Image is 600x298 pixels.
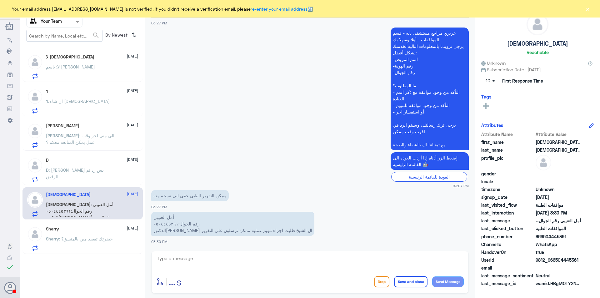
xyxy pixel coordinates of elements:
[536,178,581,185] span: null
[251,6,307,12] a: re-enter your email address
[127,191,138,197] span: [DATE]
[46,236,59,241] span: Sherry
[151,212,314,236] p: 26/8/2025, 3:30 PM
[536,217,581,224] span: أمل العتيبي رقم الجوال:٠٥٠٤٤٤٥٣٦١ الدكتوره غدير ال الشيخ طلبت اجراء تنويم عمليه ممكن ترسلون علي ا...
[481,265,534,271] span: email
[127,157,138,162] span: [DATE]
[527,14,548,35] img: defaultAdmin.png
[46,133,79,138] span: [PERSON_NAME]
[27,54,43,70] img: defaultAdmin.png
[151,190,229,201] p: 26/8/2025, 3:27 PM
[391,152,469,170] p: 26/8/2025, 3:27 PM
[536,194,581,200] span: 2024-10-26T12:24:23.911Z
[46,123,79,129] h5: Nora
[536,265,581,271] span: null
[46,133,114,145] span: : الى متى اخر وقت عمل يمكن المتابعه معكم ؟
[46,226,59,232] h5: Sherry
[481,94,492,99] h6: Tags
[481,155,534,169] span: profile_pic
[536,210,581,216] span: 2025-08-26T12:30:51.887Z
[481,280,534,287] span: last_message_id
[391,172,467,182] div: العودة للقائمة الرئيسية
[536,139,581,145] span: سبحان
[46,192,91,197] h5: سبحان الله
[46,167,104,179] span: : [PERSON_NAME] بس رد تم الرفض
[481,147,534,153] span: last_name
[536,155,551,170] img: defaultAdmin.png
[536,131,581,138] span: Attribute Value
[27,30,102,41] input: Search by Name, Local etc…
[481,210,534,216] span: last_interaction
[46,202,91,207] span: [DEMOGRAPHIC_DATA]
[536,249,581,255] span: true
[57,64,60,69] span: لا
[481,122,503,128] h6: Attributes
[27,89,43,104] img: defaultAdmin.png
[394,276,427,287] button: Send and close
[374,276,389,287] button: Drop
[46,158,49,163] h5: D
[46,89,48,94] h5: 1
[27,158,43,173] img: defaultAdmin.png
[151,205,167,209] span: 03:27 PM
[169,275,175,289] button: ...
[59,236,113,241] span: : حضرتك تقصد مين بالمنسق؟
[432,276,464,287] button: Send Message
[127,88,138,93] span: [DATE]
[507,40,568,47] h5: [DEMOGRAPHIC_DATA]
[481,186,534,193] span: timezone
[27,192,43,208] img: defaultAdmin.png
[127,225,138,231] span: [DATE]
[536,170,581,177] span: null
[46,64,95,69] span: : باسم [PERSON_NAME]
[481,66,594,73] span: Subscription Date : [DATE]
[46,167,49,173] span: D
[481,170,534,177] span: gender
[536,233,581,240] span: 966504445361
[151,240,167,244] span: 03:30 PM
[584,6,591,12] button: ×
[481,194,534,200] span: signup_date
[103,30,129,42] span: By Newest
[481,75,500,87] span: 10 m
[481,233,534,240] span: phone_number
[92,32,100,39] span: search
[132,30,137,40] i: ⇅
[27,123,43,139] img: defaultAdmin.png
[536,202,581,208] span: موافقات الطبية
[536,257,581,263] span: 9812_966504445361
[481,202,534,208] span: last_visited_flow
[481,139,534,145] span: first_name
[12,6,313,12] span: Your email address [EMAIL_ADDRESS][DOMAIN_NAME] is not verified, if you didn't receive a verifica...
[127,122,138,128] span: [DATE]
[536,272,581,279] span: 0
[502,78,543,84] span: First Response Time
[536,225,581,232] span: الموافقات الطبية
[391,28,469,150] p: 26/8/2025, 3:27 PM
[481,131,534,138] span: Attribute Name
[46,54,94,60] h5: لا اله الا الله
[48,98,110,104] span: : ان شاء [DEMOGRAPHIC_DATA]
[481,217,534,224] span: last_message
[536,147,581,153] span: الله
[481,241,534,248] span: ChannelId
[481,60,506,66] span: Unknown
[6,263,14,271] i: check
[527,49,549,55] h6: Reachable
[127,53,138,59] span: [DATE]
[481,249,534,255] span: HandoverOn
[536,280,581,287] span: wamid.HBgMOTY2NTA0NDQ1MzYxFQIAEhgUM0FEMzhGNjJDMDc0RjMyMUYzNjgA
[536,241,581,248] span: 2
[169,276,175,287] span: ...
[481,272,534,279] span: last_message_sentiment
[27,226,43,242] img: defaultAdmin.png
[4,282,16,294] button: Avatar
[453,183,469,189] span: 03:27 PM
[481,178,534,185] span: locale
[481,257,534,263] span: UserId
[92,30,100,41] button: search
[481,225,534,232] span: last_clicked_button
[536,186,581,193] span: Unknown
[46,98,48,104] span: 1
[151,21,167,25] span: 03:27 PM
